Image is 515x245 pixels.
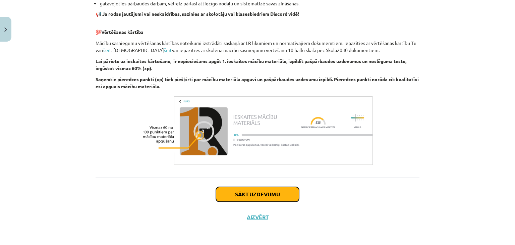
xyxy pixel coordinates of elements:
[103,47,111,53] a: šeit
[4,28,7,32] img: icon-close-lesson-0947bae3869378f0d4975bcd49f059093ad1ed9edebbc8119c70593378902aed.svg
[96,11,299,17] strong: 📢 Ja rodas jautājumi vai neskaidrības, sazinies ar skolotāju vai klasesbiedriem Discord vidē!
[96,40,419,54] p: Mācību sasniegumu vērtēšanas kārtības noteikumi izstrādāti saskaņā ar LR likumiem un normatīvajie...
[216,187,299,202] button: Sākt uzdevumu
[96,58,406,71] b: Lai pārietu uz ieskaites kārtošanu, ir nepieciešams apgūt 1. ieskaites mācību materiālu, izpildīt...
[101,29,144,35] b: Vērtēšanas kārtība
[96,76,419,89] b: Saņemtie pieredzes punkti (xp) tiek piešķirti par mācību materiāla apguvi un pašpārbaudes uzdevum...
[164,47,172,53] a: šeit
[96,21,419,36] p: 💯
[245,214,270,220] button: Aizvērt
